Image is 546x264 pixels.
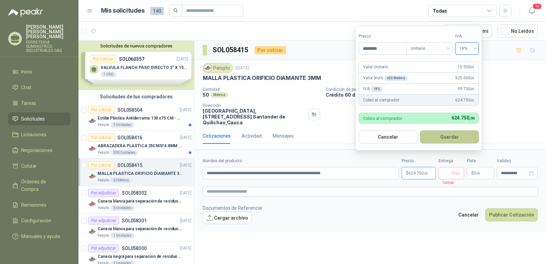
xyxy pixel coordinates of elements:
[8,175,70,196] a: Órdenes de Compra
[455,97,474,103] span: 624.750
[203,63,233,73] div: Patojito
[117,163,142,168] p: SOL058415
[211,92,228,98] div: Metros
[21,84,31,91] span: Chat
[8,65,70,78] a: Inicio
[467,167,494,179] p: $ 0,00
[78,214,194,241] a: Por adjudicarSOL058301[DATE] Company LogoCaneca blanca para separación de residuos 10 LTPatojito1...
[458,86,474,92] span: 99.750
[122,191,147,195] p: SOL058302
[150,7,164,15] span: 140
[111,205,134,211] div: 5 Unidades
[88,144,96,153] img: Company Logo
[363,75,408,81] p: Valor bruto
[532,3,542,10] span: 16
[98,198,183,205] p: Caneca blanca para separación de residuos 121 LT
[485,208,538,221] button: Publicar Cotización
[455,75,474,81] span: 525.000
[213,45,249,55] h3: SOL058415
[111,122,134,128] div: 1 Unidades
[203,212,252,224] button: Cargar archivo
[88,117,96,125] img: Company Logo
[424,171,428,175] span: ,00
[8,128,70,141] a: Licitaciones
[88,227,96,236] img: Company Logo
[408,171,428,175] span: 624.750
[78,103,194,131] a: Por cotizarSOL058504[DATE] Company LogoEstiba Plástica Antiderrame 130 x75 CM - Capacidad 180-200...
[21,68,32,75] span: Inicio
[470,65,474,69] span: ,00
[117,135,142,140] p: SOL058416
[402,158,436,164] label: Precio
[203,132,231,140] div: Cotizaciones
[173,8,178,13] span: search
[98,115,183,122] p: Estiba Plástica Antiderrame 130 x75 CM - Capacidad 180-200 Litros
[117,108,142,112] p: SOL058504
[455,208,483,221] button: Cancelar
[98,150,109,155] p: Patojito
[474,171,480,175] span: 0
[439,179,464,191] p: Campo requerido
[363,86,383,92] p: IVA
[8,198,70,211] a: Remisiones
[402,167,436,179] p: $624.750,00
[469,116,474,121] span: ,00
[203,108,306,125] p: [GEOGRAPHIC_DATA], [STREET_ADDRESS] Santander de Quilichao , Cauca
[122,246,147,251] p: SOL058300
[88,255,96,263] img: Company Logo
[98,178,109,183] p: Patojito
[371,86,383,92] div: 19 %
[8,144,70,157] a: Negociaciones
[21,115,45,123] span: Solicitudes
[455,33,479,40] label: IVA
[8,230,70,243] a: Manuales y ayuda
[88,217,119,225] div: Por adjudicar
[101,6,145,16] h1: Mis solicitudes
[326,87,543,92] p: Condición de pago
[88,106,115,114] div: Por cotizar
[88,161,115,169] div: Por cotizar
[78,131,194,158] a: Por cotizarSOL058416[DATE] Company LogoABRAZADERA PLASTICA 25CMS*4.8MM NEGRAPatojito300 Unidades
[471,171,474,175] span: $
[180,245,191,252] p: [DATE]
[98,226,183,232] p: Caneca blanca para separación de residuos 10 LT
[497,158,538,164] label: Validez
[21,201,46,209] span: Remisiones
[111,150,138,155] div: 300 Unidades
[98,253,183,260] p: Caneca negra para separación de residuo 55 LT
[26,25,70,39] p: [PERSON_NAME] [PERSON_NAME] [PERSON_NAME]
[443,25,492,38] button: Asignado a mi
[273,132,293,140] div: Mensajes
[98,170,183,177] p: MALLA PLASTICA ORIFICIO DIAMANTE 3MM
[458,64,474,70] span: 10.500
[98,233,109,238] p: Patojito
[470,98,474,102] span: ,00
[81,43,191,48] button: Solicitudes de nuevos compradores
[180,135,191,141] p: [DATE]
[359,130,417,143] button: Cancelar
[98,205,109,211] p: Patojito
[88,189,119,197] div: Por adjudicar
[420,130,479,143] button: Guardar
[498,25,538,38] button: No Leídos
[459,43,475,54] span: 19%
[451,115,474,121] span: 624.750
[8,81,70,94] a: Chat
[395,26,437,37] div: 1 - 50 de 101
[411,43,448,54] span: Unitario
[180,107,191,113] p: [DATE]
[8,112,70,125] a: Solicitudes
[111,233,134,238] div: 1 Unidades
[8,97,70,110] a: Tareas
[236,65,249,71] p: [DATE]
[470,76,474,80] span: ,00
[78,90,194,103] div: Solicitudes de tus compradores
[384,75,408,81] div: x 50 Metros
[203,158,399,164] label: Nombre del producto
[526,5,538,17] button: 16
[470,87,474,91] span: ,00
[180,162,191,169] p: [DATE]
[98,122,109,128] p: Patojito
[8,159,70,172] a: Cotizar
[203,204,262,212] p: Documentos de Referencia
